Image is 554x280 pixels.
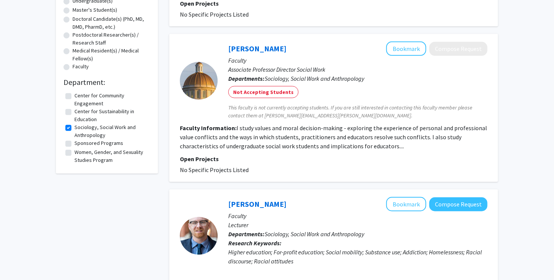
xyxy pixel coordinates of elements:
[74,123,149,139] label: Sociology, Social Work and Anthropology
[6,246,32,274] iframe: Chat
[228,75,265,82] b: Departments:
[265,230,364,238] span: Sociology, Social Work and Anthropology
[386,42,426,56] button: Add Stephanie Valutis to Bookmarks
[73,47,150,63] label: Medical Resident(s) / Medical Fellow(s)
[228,239,282,247] b: Research Keywords:
[228,65,487,74] p: Associate Professor Director Social Work
[228,248,487,266] div: Higher education; For-profit education; Social mobility; Substance use; Addiction; Homelessness; ...
[74,92,149,108] label: Center for Community Engagement
[74,139,123,147] label: Sponsored Programs
[228,199,286,209] a: [PERSON_NAME]
[180,166,249,174] span: No Specific Projects Listed
[180,11,249,18] span: No Specific Projects Listed
[74,108,149,123] label: Center for Sustainability in Education
[73,63,89,71] label: Faculty
[180,124,487,150] fg-read-more: I study values and moral decision-making - exploring the experience of personal and professional ...
[228,220,487,229] p: Lecturer
[265,75,364,82] span: Sociology, Social Work and Anthropology
[429,197,487,211] button: Compose Request to Drew Baird
[228,86,299,98] mat-chip: Not Accepting Students
[74,148,149,164] label: Women, Gender, and Sexuality Studies Program
[386,197,426,211] button: Add Drew Baird to Bookmarks
[228,230,265,238] b: Departments:
[228,56,487,65] p: Faculty
[73,31,150,47] label: Postdoctoral Researcher(s) / Research Staff
[429,42,487,56] button: Compose Request to Stephanie Valutis
[180,124,237,132] b: Faculty Information:
[228,104,487,120] span: This faculty is not currently accepting students. If you are still interested in contacting this ...
[73,15,150,31] label: Doctoral Candidate(s) (PhD, MD, DMD, PharmD, etc.)
[73,6,117,14] label: Master's Student(s)
[228,44,286,53] a: [PERSON_NAME]
[63,78,150,87] h2: Department:
[228,211,487,220] p: Faculty
[180,154,487,163] p: Open Projects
